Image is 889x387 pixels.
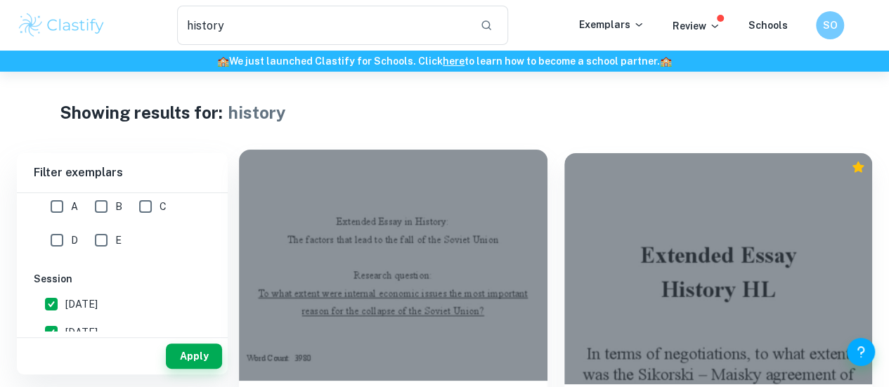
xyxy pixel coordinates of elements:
h6: Filter exemplars [17,153,228,192]
p: Exemplars [579,17,644,32]
button: SO [816,11,844,39]
span: D [71,232,78,248]
span: 🏫 [217,55,229,67]
h1: Showing results for: [60,100,223,125]
h6: Session [34,271,211,287]
a: Schools [748,20,788,31]
p: Review [673,18,720,34]
img: Clastify logo [17,11,106,39]
a: here [443,55,465,67]
button: Help and Feedback [847,338,875,366]
span: 🏫 [660,55,672,67]
span: E [115,232,122,248]
span: [DATE] [65,296,98,312]
h6: We just launched Clastify for Schools. Click to learn how to become a school partner. [3,53,886,69]
h1: history [228,100,286,125]
span: B [115,199,122,214]
button: Apply [166,343,222,369]
div: Premium [851,160,865,174]
input: Search for any exemplars... [177,6,469,45]
span: [DATE] [65,324,98,340]
h6: SO [822,18,838,33]
span: C [160,199,167,214]
span: A [71,199,78,214]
